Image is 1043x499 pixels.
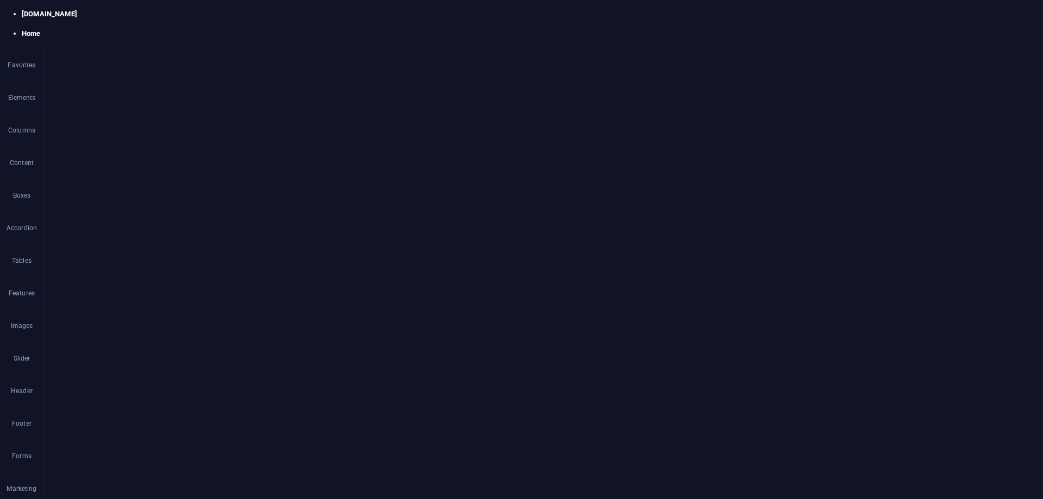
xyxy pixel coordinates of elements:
p: Accordion [7,224,37,232]
p: Columns [8,126,35,135]
p: Forms [12,452,32,460]
p: Marketing [7,484,36,493]
p: Slider [14,354,30,363]
p: Content [10,159,34,167]
p: Tables [12,256,32,265]
p: Images [11,321,33,330]
p: Elements [8,93,36,102]
p: Footer [12,419,32,428]
h4: [DOMAIN_NAME] [22,9,1043,19]
h4: Home [22,29,1043,39]
p: Features [9,289,35,298]
div: Drop content here [14,77,149,173]
p: Favorites [8,61,35,70]
p: Boxes [13,191,31,200]
p: Header [11,387,33,395]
